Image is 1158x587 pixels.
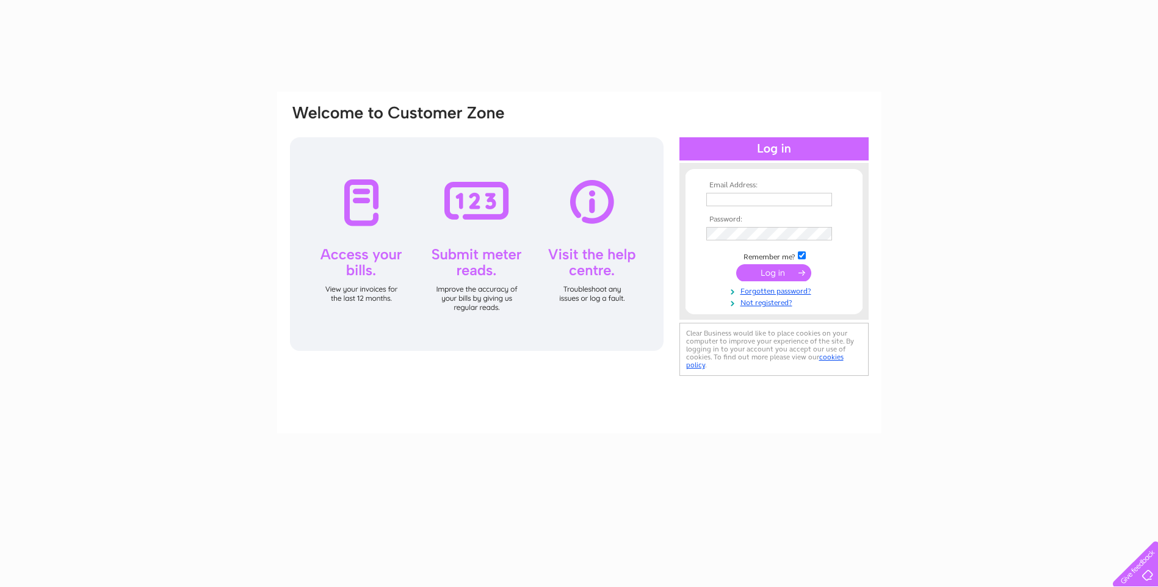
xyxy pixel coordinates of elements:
[679,323,869,376] div: Clear Business would like to place cookies on your computer to improve your experience of the sit...
[703,250,845,262] td: Remember me?
[703,215,845,224] th: Password:
[736,264,811,281] input: Submit
[686,353,844,369] a: cookies policy
[706,284,845,296] a: Forgotten password?
[703,181,845,190] th: Email Address:
[706,296,845,308] a: Not registered?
